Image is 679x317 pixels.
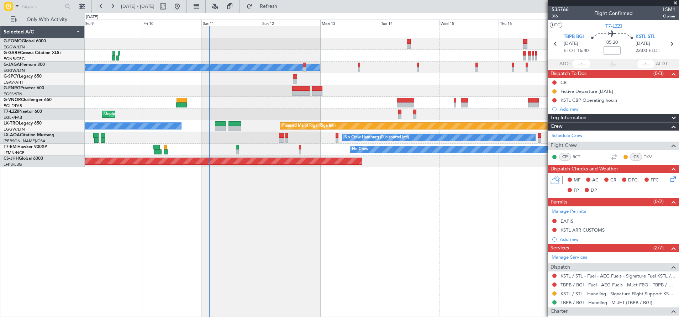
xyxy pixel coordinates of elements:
[574,177,580,184] span: MF
[22,1,63,12] input: Airport
[552,6,569,13] span: 535766
[254,4,284,9] span: Refresh
[560,282,675,288] a: TBPB / BGI - Fuel - AEG Fuels - MJet FBO - TBPB / BGI
[19,17,75,22] span: Only With Activity
[564,47,575,54] span: ETOT
[4,110,18,114] span: T7-LZZI
[104,109,221,120] div: Unplanned Maint [GEOGRAPHIC_DATA] ([GEOGRAPHIC_DATA])
[649,47,660,54] span: ELDT
[4,51,62,55] a: G-GARECessna Citation XLS+
[4,121,42,126] a: LX-TROLegacy 650
[4,127,25,132] a: EGGW/LTN
[594,10,633,17] div: Flight Confirmed
[630,153,642,161] div: CS
[261,20,320,26] div: Sun 12
[4,138,46,144] a: [PERSON_NAME]/QSA
[551,307,568,316] span: Charter
[282,121,336,131] div: Planned Maint Riga (Riga Intl)
[564,33,584,41] span: TBPB BGI
[4,51,20,55] span: G-GARE
[560,106,675,112] div: Add new
[552,132,583,139] a: Schedule Crew
[605,22,622,30] span: T7-LZZI
[560,273,675,279] a: KSTL / STL - Fuel - AEG Fuels - Signature Fuel KSTL / STL
[4,63,45,67] a: G-JAGAPhenom 300
[4,157,43,161] a: CS-JHHGlobal 6000
[4,86,44,90] a: G-ENRGPraetor 600
[636,33,655,41] span: KSTL STL
[559,60,571,68] span: ATOT
[552,254,587,261] a: Manage Services
[4,56,25,62] a: EGNR/CEG
[4,103,22,109] a: EGLF/FAB
[636,47,647,54] span: 22:00
[4,162,22,167] a: LFPB/LBG
[4,121,19,126] span: LX-TRO
[656,60,668,68] span: ALDT
[591,187,597,194] span: DP
[4,145,47,149] a: T7-EMIHawker 900XP
[380,20,439,26] div: Tue 14
[352,144,368,155] div: No Crew
[573,60,590,68] input: --:--
[577,47,589,54] span: 16:40
[644,154,660,160] a: TKV
[636,40,650,47] span: [DATE]
[628,177,639,184] span: DFC,
[4,39,46,43] a: G-FOMOGlobal 6000
[551,142,577,150] span: Flight Crew
[552,13,569,19] span: 3/6
[551,122,563,131] span: Crew
[564,40,578,47] span: [DATE]
[551,165,618,173] span: Dispatch Checks and Weather
[4,74,42,79] a: G-SPCYLegacy 650
[560,79,567,85] div: CB
[320,20,380,26] div: Mon 13
[592,177,599,184] span: AC
[551,263,570,271] span: Dispatch
[550,22,562,28] button: UTC
[4,115,22,120] a: EGLF/FAB
[439,20,499,26] div: Wed 15
[606,39,618,46] span: 05:20
[560,218,573,224] div: EAPIS
[86,14,98,20] div: [DATE]
[663,6,675,13] span: LSM1
[4,44,25,50] a: EGGW/LTN
[651,177,659,184] span: FFC
[121,3,154,10] span: [DATE] - [DATE]
[4,150,25,155] a: LFMN/NCE
[4,157,19,161] span: CS-JHH
[551,114,586,122] span: Leg Information
[344,132,409,143] div: No Crew Hamburg (Fuhlsbuttel Intl)
[4,133,54,137] a: LX-AOACitation Mustang
[4,39,22,43] span: G-FOMO
[610,177,616,184] span: CR
[560,227,605,233] div: KSTL ARR CUSTOMS
[551,70,586,78] span: Dispatch To-Dos
[4,80,23,85] a: LGAV/ATH
[243,1,286,12] button: Refresh
[4,133,20,137] span: LX-AOA
[559,153,571,161] div: CP
[142,20,201,26] div: Fri 10
[8,14,77,25] button: Only With Activity
[4,98,52,102] a: G-VNORChallenger 650
[653,198,664,205] span: (0/2)
[560,291,675,297] a: KSTL / STL - Handling - Signature Flight Support KSTL / STL
[663,13,675,19] span: Owner
[653,244,664,252] span: (2/7)
[653,70,664,77] span: (0/3)
[551,244,569,252] span: Services
[4,74,19,79] span: G-SPCY
[560,300,652,306] a: TBPB / BGI - Handling - M-JET (TBPB / BGI)
[552,208,586,215] a: Manage Permits
[573,154,589,160] a: RCT
[499,20,558,26] div: Thu 16
[4,145,17,149] span: T7-EMI
[4,91,22,97] a: EGSS/STN
[4,98,21,102] span: G-VNOR
[4,86,20,90] span: G-ENRG
[4,110,42,114] a: T7-LZZIPraetor 600
[560,236,675,242] div: Add new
